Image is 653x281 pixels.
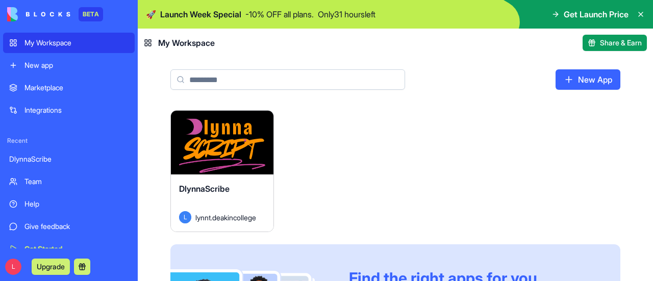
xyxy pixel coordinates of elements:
a: New app [3,55,135,75]
button: Share & Earn [583,35,647,51]
div: Marketplace [24,83,129,93]
span: lynnt.deakincollege [195,212,256,223]
span: DlynnaScribe [179,184,230,194]
a: Team [3,171,135,192]
a: New App [556,69,620,90]
div: Give feedback [24,221,129,232]
div: Integrations [24,105,129,115]
span: Get Launch Price [564,8,629,20]
a: Marketplace [3,78,135,98]
a: Give feedback [3,216,135,237]
div: Help [24,199,129,209]
img: logo [7,7,70,21]
button: Upgrade [32,259,70,275]
a: Get Started [3,239,135,259]
p: Only 31 hours left [318,8,375,20]
div: Get Started [24,244,129,254]
a: BETA [7,7,103,21]
a: DlynnaScribeLlynnt.deakincollege [170,110,274,232]
p: - 10 % OFF all plans. [245,8,314,20]
span: Recent [3,137,135,145]
div: Team [24,176,129,187]
a: DlynnaScribe [3,149,135,169]
span: L [179,211,191,223]
a: Upgrade [32,261,70,271]
span: Share & Earn [600,38,642,48]
span: L [5,259,21,275]
div: BETA [79,7,103,21]
div: DlynnaScribe [9,154,129,164]
span: My Workspace [158,37,215,49]
a: Integrations [3,100,135,120]
span: 🚀 [146,8,156,20]
div: New app [24,60,129,70]
div: My Workspace [24,38,129,48]
span: Launch Week Special [160,8,241,20]
a: Help [3,194,135,214]
a: My Workspace [3,33,135,53]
